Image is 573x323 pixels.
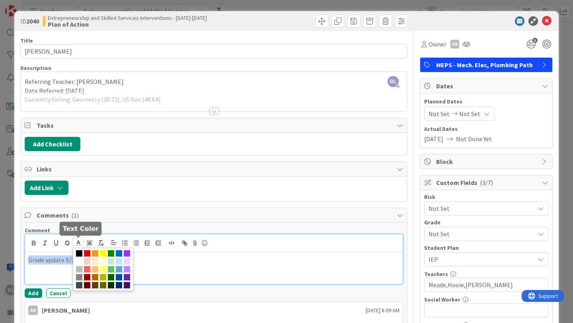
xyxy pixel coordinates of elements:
[46,288,70,298] button: Cancel
[25,137,80,151] button: Add Checklist
[25,181,68,195] button: Add Link
[429,39,446,49] span: Owner
[424,125,548,133] span: Actual Dates
[20,16,39,26] span: ID
[17,1,36,11] span: Support
[366,306,400,315] span: [DATE] 8:09 AM
[71,211,79,219] span: ( 1 )
[20,44,407,58] input: type card name here...
[456,134,492,144] span: Not Done Yet
[429,255,534,264] span: IEP
[424,220,548,225] div: Grade
[450,40,459,49] div: SR
[429,203,530,214] span: Not Set
[42,305,90,315] div: [PERSON_NAME]
[424,97,548,106] span: Planned Dates
[429,228,530,239] span: Not Set
[26,17,39,25] b: 2040
[388,76,399,87] span: BL
[436,81,538,91] span: Dates
[429,109,450,119] span: Not Set
[424,270,448,278] label: Teachers
[48,15,207,21] span: Entrepreneurship and Skilled Services Interventions - [DATE]-[DATE]
[63,225,99,232] h5: Text Color
[436,60,538,70] span: MEPS - Mech. Elec, Plumbing Path
[37,210,393,220] span: Comments
[48,21,207,27] b: Plan of Action
[37,164,393,174] span: Links
[459,109,480,119] span: Not Set
[436,178,538,187] span: Custom Fields
[424,296,460,303] label: Social Worker
[424,194,548,200] div: Risk
[25,77,403,86] p: Referring Teacher: [PERSON_NAME]
[532,38,538,43] span: 3
[436,157,538,166] span: Block
[20,37,33,44] label: Title
[424,134,443,144] span: [DATE]
[480,179,493,187] span: ( 3/7 )
[28,255,400,265] p: Grade update 9/24: passing all 4 60's
[25,288,42,298] button: Add
[25,86,403,95] p: Date Referred: [DATE]
[424,245,548,251] div: Student Plan
[37,121,393,130] span: Tasks
[25,227,50,234] span: Comment
[28,305,38,315] div: AD
[20,64,51,72] span: Description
